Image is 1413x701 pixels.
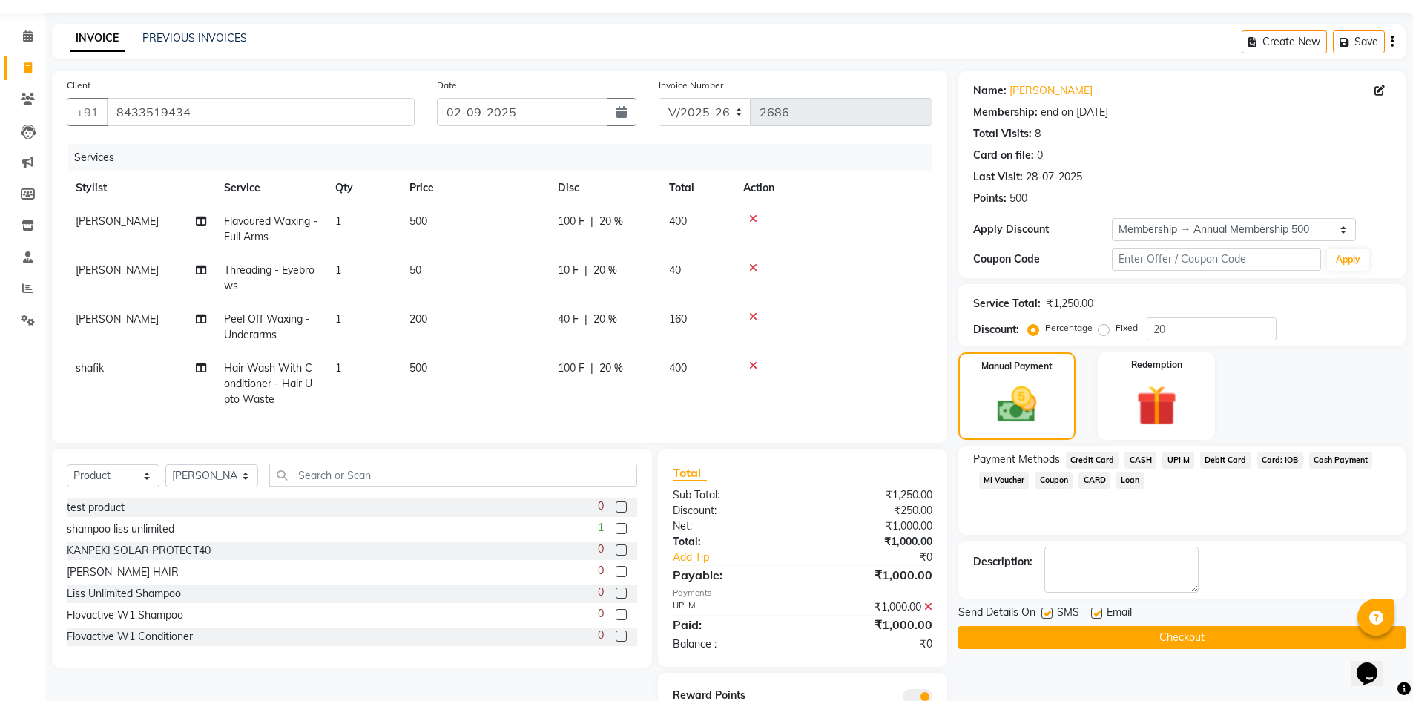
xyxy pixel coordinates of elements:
[1242,30,1327,53] button: Create New
[662,487,803,503] div: Sub Total:
[1047,296,1093,312] div: ₹1,250.00
[803,636,943,652] div: ₹0
[326,171,401,205] th: Qty
[662,616,803,633] div: Paid:
[70,25,125,52] a: INVOICE
[973,191,1007,206] div: Points:
[224,263,314,292] span: Threading - Eyebrows
[1116,472,1144,489] span: Loan
[76,214,159,228] span: [PERSON_NAME]
[1327,249,1369,271] button: Apply
[1107,605,1132,623] span: Email
[598,585,604,600] span: 0
[558,214,584,229] span: 100 F
[1041,105,1108,120] div: end on [DATE]
[1009,191,1027,206] div: 500
[224,312,310,341] span: Peel Off Waxing - Underarms
[973,105,1038,120] div: Membership:
[1257,452,1303,469] span: Card: IOB
[558,361,584,376] span: 100 F
[669,312,687,326] span: 160
[76,263,159,277] span: [PERSON_NAME]
[973,251,1113,267] div: Coupon Code
[673,587,932,599] div: Payments
[598,628,604,643] span: 0
[67,171,215,205] th: Stylist
[803,534,943,550] div: ₹1,000.00
[1009,83,1093,99] a: [PERSON_NAME]
[68,144,943,171] div: Services
[1035,472,1073,489] span: Coupon
[662,519,803,534] div: Net:
[76,312,159,326] span: [PERSON_NAME]
[107,98,415,126] input: Search by Name/Mobile/Email/Code
[558,263,579,278] span: 10 F
[598,542,604,557] span: 0
[662,566,803,584] div: Payable:
[1035,126,1041,142] div: 8
[215,171,326,205] th: Service
[1131,358,1182,372] label: Redemption
[67,98,108,126] button: +91
[584,312,587,327] span: |
[973,452,1060,467] span: Payment Methods
[593,312,617,327] span: 20 %
[958,605,1035,623] span: Send Details On
[224,361,312,406] span: Hair Wash With Conditioner - Hair Upto Waste
[803,487,943,503] div: ₹1,250.00
[803,503,943,519] div: ₹250.00
[1309,452,1373,469] span: Cash Payment
[67,79,90,92] label: Client
[409,312,427,326] span: 200
[598,498,604,514] span: 0
[142,31,247,45] a: PREVIOUS INVOICES
[598,520,604,536] span: 1
[593,263,617,278] span: 20 %
[67,608,183,623] div: Flovactive W1 Shampoo
[973,83,1007,99] div: Name:
[76,361,104,375] span: shafik
[590,214,593,229] span: |
[590,361,593,376] span: |
[598,606,604,622] span: 0
[1333,30,1385,53] button: Save
[673,465,707,481] span: Total
[335,312,341,326] span: 1
[1057,605,1079,623] span: SMS
[437,79,457,92] label: Date
[67,500,125,516] div: test product
[67,543,211,559] div: KANPEKI SOLAR PROTECT40
[973,222,1113,237] div: Apply Discount
[985,382,1049,427] img: _cash.svg
[669,361,687,375] span: 400
[973,554,1032,570] div: Description:
[67,629,193,645] div: Flovactive W1 Conditioner
[67,586,181,602] div: Liss Unlimited Shampoo
[409,361,427,375] span: 500
[409,214,427,228] span: 500
[662,636,803,652] div: Balance :
[662,534,803,550] div: Total:
[335,214,341,228] span: 1
[826,550,943,565] div: ₹0
[598,563,604,579] span: 0
[1026,169,1082,185] div: 28-07-2025
[973,126,1032,142] div: Total Visits:
[973,296,1041,312] div: Service Total:
[958,626,1406,649] button: Checkout
[660,171,734,205] th: Total
[1045,321,1093,335] label: Percentage
[973,169,1023,185] div: Last Visit:
[67,565,179,580] div: [PERSON_NAME] HAIR
[1162,452,1194,469] span: UPI M
[973,322,1019,338] div: Discount:
[979,472,1030,489] span: MI Voucher
[599,361,623,376] span: 20 %
[1124,381,1190,431] img: _gift.svg
[335,361,341,375] span: 1
[659,79,723,92] label: Invoice Number
[803,566,943,584] div: ₹1,000.00
[1078,472,1110,489] span: CARD
[1351,642,1398,686] iframe: chat widget
[67,521,174,537] div: shampoo liss unlimited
